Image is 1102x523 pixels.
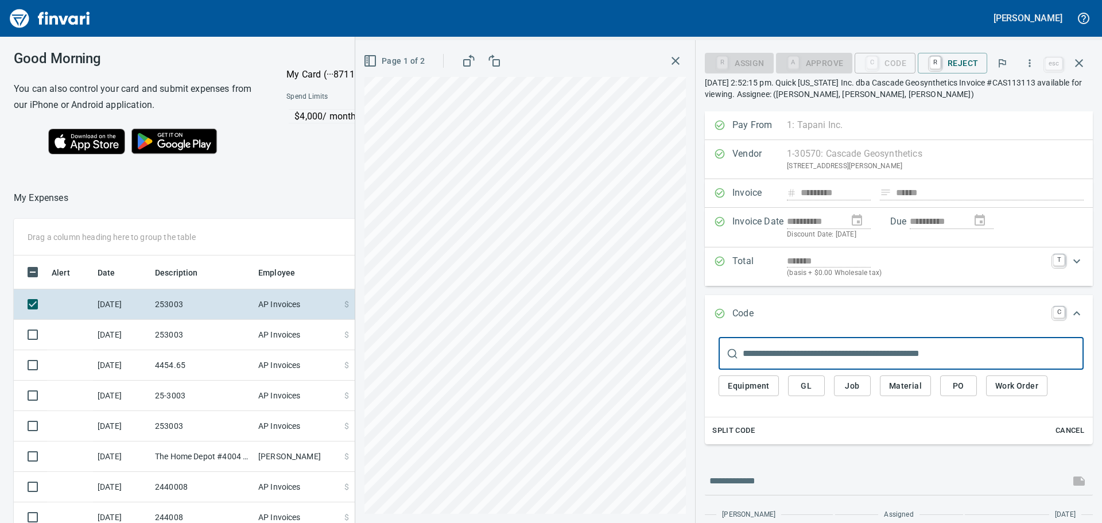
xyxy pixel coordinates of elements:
span: $ [344,481,349,493]
span: Spend Limits [286,91,427,103]
td: AP Invoices [254,472,340,502]
a: esc [1045,57,1062,70]
td: AP Invoices [254,289,340,320]
span: Alert [52,266,70,280]
div: Expand [705,295,1093,333]
td: [DATE] [93,350,150,381]
button: PO [940,375,977,397]
td: [DATE] [93,381,150,411]
span: Description [155,266,198,280]
a: C [1053,307,1065,318]
td: [DATE] [93,320,150,350]
p: Online allowed [277,123,528,135]
td: [PERSON_NAME] [254,441,340,472]
div: Code [855,57,915,67]
td: 2440008 [150,472,254,502]
span: Split Code [712,424,755,437]
p: $4,000 / month [294,110,527,123]
div: Expand [705,333,1093,444]
button: Flag [990,51,1015,76]
span: Equipment [728,379,770,393]
td: AP Invoices [254,381,340,411]
p: My Expenses [14,191,68,205]
p: [DATE] 2:52:15 pm. Quick [US_STATE] Inc. dba Cascade Geosynthetics Invoice #CAS113113 available f... [705,77,1093,100]
div: Assign [705,57,773,67]
a: R [930,56,941,69]
nav: breadcrumb [14,191,68,205]
p: (basis + $0.00 Wholesale tax) [787,268,1046,279]
span: Assigned [884,509,913,521]
p: Total [732,254,787,279]
div: Expand [705,247,1093,286]
span: $ [344,512,349,523]
td: [DATE] [93,411,150,441]
p: My Card (···8711) [286,68,372,82]
span: [PERSON_NAME] [722,509,775,521]
td: [DATE] [93,289,150,320]
img: Download on the App Store [48,129,125,154]
img: Finvari [7,5,93,32]
td: [DATE] [93,472,150,502]
span: Amount [348,266,393,280]
td: The Home Depot #4004 [GEOGRAPHIC_DATA] OR [150,441,254,472]
td: [DATE] [93,441,150,472]
td: AP Invoices [254,350,340,381]
button: Equipment [719,375,779,397]
span: Page 1 of 2 [366,54,425,68]
button: GL [788,375,825,397]
p: Drag a column heading here to group the table [28,231,196,243]
span: Employee [258,266,310,280]
td: 253003 [150,411,254,441]
span: Cancel [1054,424,1085,437]
h5: [PERSON_NAME] [994,12,1062,24]
span: Job [843,379,862,393]
span: Reject [927,53,978,73]
h6: You can also control your card and submit expenses from our iPhone or Android application. [14,81,258,113]
button: Cancel [1051,422,1088,440]
button: Work Order [986,375,1047,397]
td: AP Invoices [254,411,340,441]
span: Work Order [995,379,1038,393]
button: RReject [918,53,987,73]
span: $ [344,451,349,462]
td: AP Invoices [254,320,340,350]
span: Material [889,379,922,393]
img: Get it on Google Play [125,122,224,160]
td: 253003 [150,289,254,320]
span: Employee [258,266,295,280]
button: Split Code [709,422,758,440]
button: Page 1 of 2 [361,51,429,72]
div: Coding Required [776,57,853,67]
span: [DATE] [1055,509,1076,521]
td: 4454.65 [150,350,254,381]
span: GL [797,379,816,393]
span: Description [155,266,213,280]
span: $ [344,359,349,371]
span: $ [344,329,349,340]
button: [PERSON_NAME] [991,9,1065,27]
span: Alert [52,266,85,280]
span: Close invoice [1042,49,1093,77]
p: Code [732,307,787,321]
span: $ [344,299,349,310]
a: T [1053,254,1065,266]
span: $ [344,390,349,401]
span: $ [344,420,349,432]
button: Job [834,375,871,397]
button: Material [880,375,931,397]
span: PO [949,379,968,393]
td: 253003 [150,320,254,350]
td: 25-3003 [150,381,254,411]
h3: Good Morning [14,51,258,67]
span: Date [98,266,115,280]
span: Date [98,266,130,280]
span: This records your message into the invoice and notifies anyone mentioned [1065,467,1093,495]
